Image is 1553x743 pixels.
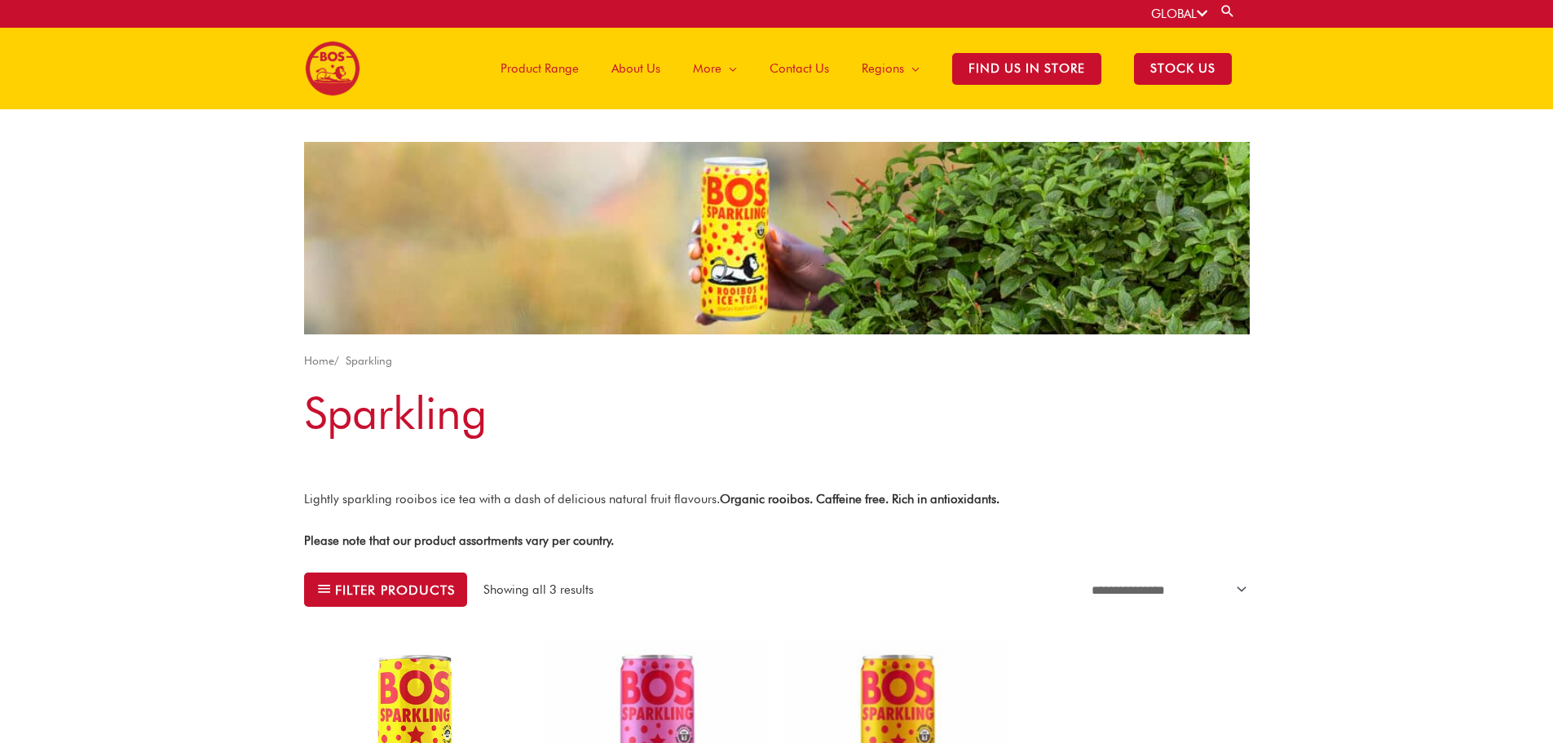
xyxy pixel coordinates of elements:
[305,41,360,96] img: BOS logo finals-200px
[501,44,579,93] span: Product Range
[1134,53,1232,85] span: STOCK US
[753,28,845,109] a: Contact Us
[693,44,721,93] span: More
[770,44,829,93] span: Contact Us
[1151,7,1207,21] a: GLOBAL
[304,573,468,607] button: Filter products
[304,533,614,548] strong: Please note that our product assortments vary per country.
[1082,573,1250,607] select: Shop order
[304,351,1250,371] nav: Breadcrumb
[304,382,1250,444] h1: Sparkling
[677,28,753,109] a: More
[952,53,1101,85] span: Find Us in Store
[720,492,999,506] strong: Organic rooibos. Caffeine free. Rich in antioxidants.
[472,28,1248,109] nav: Site Navigation
[1118,28,1248,109] a: STOCK US
[335,584,455,596] span: Filter products
[304,354,334,367] a: Home
[595,28,677,109] a: About Us
[483,581,593,599] p: Showing all 3 results
[304,489,1250,510] p: Lightly sparkling rooibos ice tea with a dash of delicious natural fruit flavours.
[862,44,904,93] span: Regions
[611,44,660,93] span: About Us
[1220,3,1236,19] a: Search button
[845,28,936,109] a: Regions
[484,28,595,109] a: Product Range
[936,28,1118,109] a: Find Us in Store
